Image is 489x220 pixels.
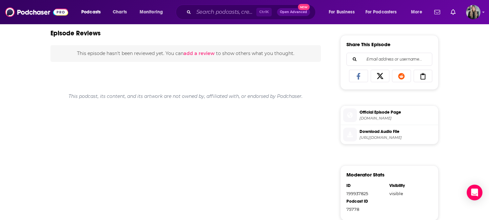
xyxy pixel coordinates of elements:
button: Show profile menu [466,5,480,19]
span: For Podcasters [365,8,397,17]
a: Show notifications dropdown [448,7,458,18]
span: Official Episode Page [360,109,436,115]
span: Download Audio File [360,129,436,135]
div: visible [389,191,428,196]
div: 75778 [346,207,385,212]
img: Podchaser - Follow, Share and Rate Podcasts [5,6,68,18]
a: Share on Facebook [349,70,368,82]
span: Charts [113,8,127,17]
span: More [411,8,422,17]
input: Search podcasts, credits, & more... [194,7,256,17]
span: For Business [329,8,355,17]
span: Ctrl K [256,8,272,16]
button: open menu [406,7,430,17]
button: add a review [184,50,215,57]
a: Charts [108,7,131,17]
button: open menu [361,7,406,17]
div: This podcast, its content, and its artwork are not owned by, affiliated with, or endorsed by Podc... [50,88,321,104]
span: New [298,4,310,10]
span: http://open.live.bbc.co.uk/mediaselector/6/redir/version/2.0/mediaset/audio-nondrm-download-rss-l... [360,135,436,140]
a: Copy Link [414,70,433,82]
button: Open AdvancedNew [277,8,310,16]
h3: Moderator Stats [346,172,384,178]
h3: Episode Reviews [50,29,101,37]
button: open menu [135,7,171,17]
div: ID [346,183,385,188]
a: Official Episode Page[DOMAIN_NAME] [343,108,436,122]
input: Email address or username... [352,53,427,65]
span: bbc.co.uk [360,116,436,121]
span: Open Advanced [280,10,307,14]
span: Logged in as MaggieWard [466,5,480,19]
a: Share on X/Twitter [371,70,390,82]
div: Search podcasts, credits, & more... [182,5,322,20]
a: Show notifications dropdown [432,7,443,18]
div: Search followers [346,53,432,66]
span: This episode hasn't been reviewed yet. You can to show others what you thought. [77,50,294,56]
img: User Profile [466,5,480,19]
span: Monitoring [140,8,163,17]
span: Podcasts [81,8,101,17]
div: Open Intercom Messenger [467,185,482,200]
h3: Share This Episode [346,41,390,47]
div: Podcast ID [346,199,385,204]
a: Share on Reddit [392,70,411,82]
div: 199937825 [346,191,385,196]
button: open menu [77,7,109,17]
a: Download Audio File[URL][DOMAIN_NAME] [343,128,436,141]
button: open menu [324,7,363,17]
div: Visibility [389,183,428,188]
